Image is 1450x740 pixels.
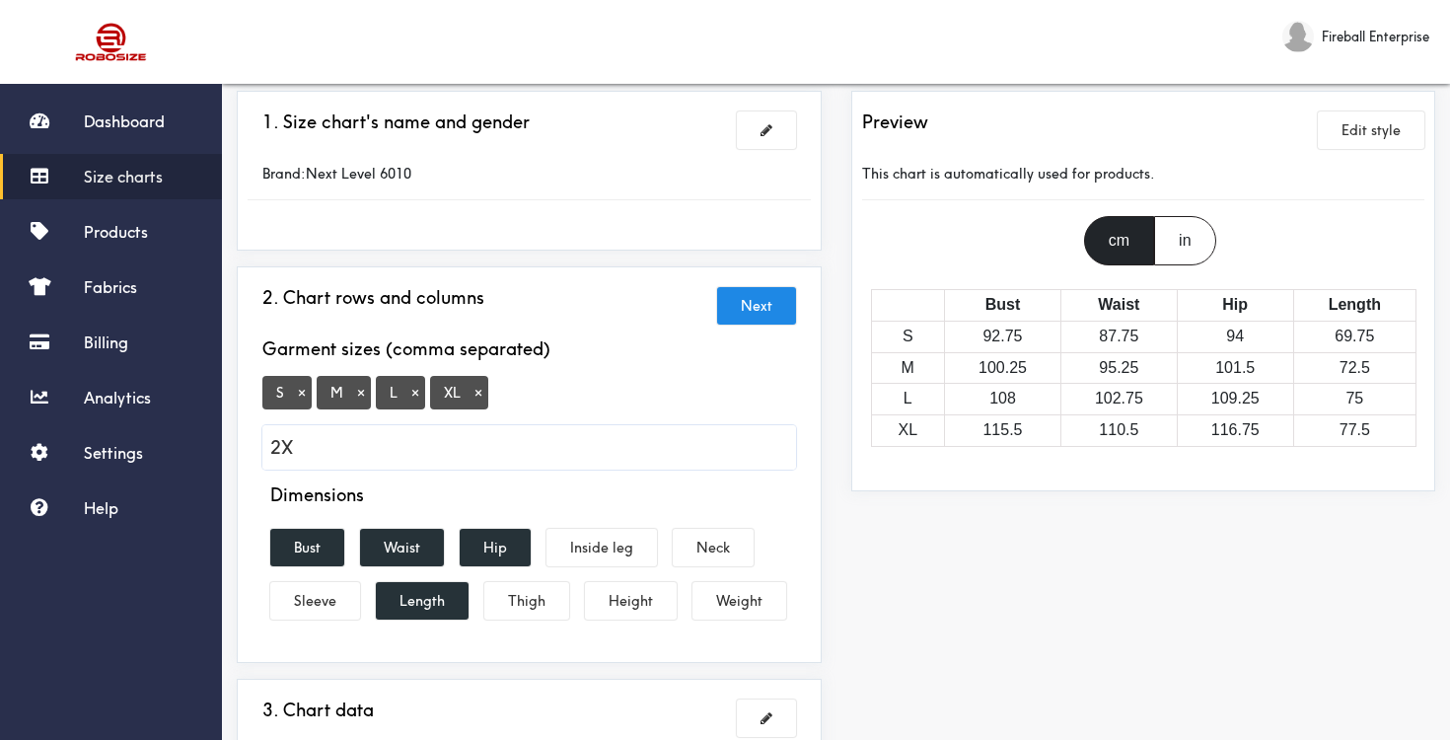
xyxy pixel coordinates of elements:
button: Neck [673,529,754,566]
span: Help [84,498,118,518]
span: M [317,376,371,409]
td: 72.5 [1293,352,1415,384]
h4: Garment sizes (comma separated) [262,338,550,360]
button: Thigh [484,582,569,620]
input: Small, Medium, Large [262,425,796,470]
td: XL [871,415,945,447]
img: Robosize [37,15,185,69]
span: Analytics [84,388,151,407]
th: Hip [1177,289,1293,321]
td: 110.5 [1060,415,1177,447]
button: Waist [360,529,444,566]
td: 69.75 [1293,321,1415,352]
button: Edit style [1318,111,1424,149]
td: 109.25 [1177,384,1293,415]
div: in [1154,216,1215,265]
button: Bust [270,529,344,566]
div: cm [1084,216,1154,265]
th: Waist [1060,289,1177,321]
h3: Preview [862,111,928,133]
button: Height [585,582,677,620]
button: Weight [692,582,786,620]
span: Fabrics [84,277,137,297]
td: 95.25 [1060,352,1177,384]
span: Fireball Enterprise [1322,26,1429,47]
td: 94 [1177,321,1293,352]
span: XL [430,376,488,409]
span: L [376,376,425,409]
button: Tag at index 1 with value M focussed. Press backspace to remove [351,384,371,402]
td: 87.75 [1060,321,1177,352]
h3: 1. Size chart's name and gender [262,111,530,133]
td: M [871,352,945,384]
div: This chart is automatically used for products. [862,148,1425,200]
span: Products [84,222,148,242]
button: Length [376,582,469,620]
td: 101.5 [1177,352,1293,384]
button: Tag at index 2 with value L focussed. Press backspace to remove [405,384,425,402]
td: L [871,384,945,415]
span: Billing [84,333,128,352]
td: 115.5 [945,415,1061,447]
th: Length [1293,289,1415,321]
span: S [262,376,312,409]
h4: Dimensions [270,484,364,506]
td: 75 [1293,384,1415,415]
span: Dashboard [84,111,165,131]
h3: 2. Chart rows and columns [262,287,484,309]
td: 108 [945,384,1061,415]
span: Settings [84,443,143,463]
button: Tag at index 0 with value S focussed. Press backspace to remove [292,384,312,402]
button: Inside leg [546,529,657,566]
button: Hip [460,529,531,566]
td: 92.75 [945,321,1061,352]
td: 116.75 [1177,415,1293,447]
th: Bust [945,289,1061,321]
td: S [871,321,945,352]
button: Tag at index 3 with value XL focussed. Press backspace to remove [469,384,488,402]
td: 102.75 [1060,384,1177,415]
button: Sleeve [270,582,360,620]
td: 77.5 [1293,415,1415,447]
img: Fireball Enterprise [1282,21,1314,52]
div: Brand: Next Level 6010 [248,163,544,185]
span: Size charts [84,167,163,186]
td: 100.25 [945,352,1061,384]
h3: 3. Chart data [262,700,374,721]
button: Next [717,287,796,325]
